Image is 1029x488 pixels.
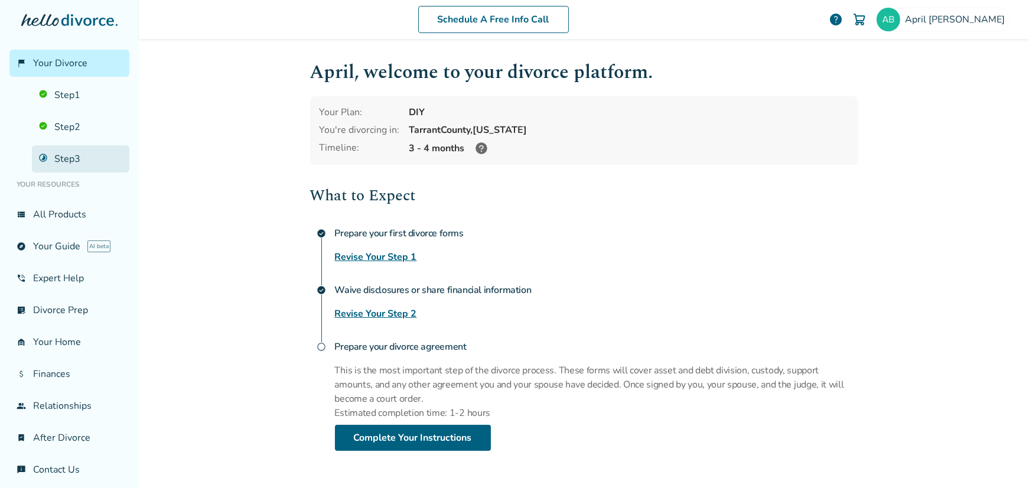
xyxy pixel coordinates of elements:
p: This is the most important step of the divorce process. These forms will cover asset and debt div... [335,363,858,406]
span: check_circle [317,229,327,238]
li: Your Resources [9,173,129,196]
span: garage_home [17,337,26,347]
h4: Prepare your first divorce forms [335,222,858,245]
a: groupRelationships [9,392,129,419]
span: explore [17,242,26,251]
a: Complete Your Instructions [335,425,491,451]
a: Step2 [32,113,129,141]
img: malmomapril@gmail.com [877,8,900,31]
span: April [PERSON_NAME] [905,13,1010,26]
span: check_circle [317,285,327,295]
a: phone_in_talkExpert Help [9,265,129,292]
span: AI beta [87,240,110,252]
span: flag_2 [17,58,26,68]
span: group [17,401,26,411]
span: view_list [17,210,26,219]
span: radio_button_unchecked [317,342,327,352]
span: bookmark_check [17,433,26,443]
h4: Waive disclosures or share financial information [335,278,858,302]
a: attach_moneyFinances [9,360,129,388]
span: Your Divorce [33,57,87,70]
h4: Prepare your divorce agreement [335,335,858,359]
a: Step3 [32,145,129,173]
div: Tarrant County, [US_STATE] [409,123,849,136]
span: chat_info [17,465,26,474]
a: Revise Your Step 2 [335,307,417,321]
div: Your Plan: [320,106,400,119]
span: attach_money [17,369,26,379]
a: garage_homeYour Home [9,328,129,356]
div: You're divorcing in: [320,123,400,136]
div: DIY [409,106,849,119]
h2: What to Expect [310,184,858,207]
span: list_alt_check [17,305,26,315]
a: Revise Your Step 1 [335,250,417,264]
h1: April , welcome to your divorce platform. [310,58,858,87]
a: Step1 [32,82,129,109]
a: Schedule A Free Info Call [418,6,569,33]
a: flag_2Your Divorce [9,50,129,77]
a: exploreYour GuideAI beta [9,233,129,260]
div: Timeline: [320,141,400,155]
div: 3 - 4 months [409,141,849,155]
a: list_alt_checkDivorce Prep [9,297,129,324]
a: chat_infoContact Us [9,456,129,483]
a: view_listAll Products [9,201,129,228]
img: Cart [852,12,867,27]
iframe: Chat Widget [970,431,1029,488]
a: bookmark_checkAfter Divorce [9,424,129,451]
p: Estimated completion time: 1-2 hours [335,406,858,420]
a: help [829,12,843,27]
span: phone_in_talk [17,274,26,283]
